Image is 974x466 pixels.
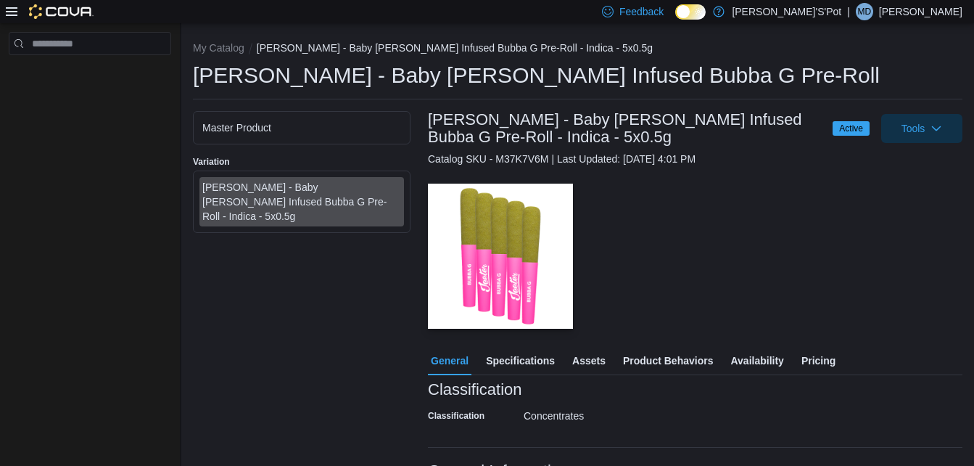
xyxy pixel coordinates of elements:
[833,121,870,136] span: Active
[193,42,244,54] button: My Catalog
[431,346,469,375] span: General
[202,120,401,135] div: Master Product
[801,346,835,375] span: Pricing
[193,41,962,58] nav: An example of EuiBreadcrumbs
[486,346,555,375] span: Specifications
[193,156,230,168] label: Variation
[879,3,962,20] p: [PERSON_NAME]
[428,381,522,398] h3: Classification
[675,4,706,20] input: Dark Mode
[428,410,484,422] label: Classification
[619,4,664,19] span: Feedback
[29,4,94,19] img: Cova
[730,346,783,375] span: Availability
[202,180,401,224] div: [PERSON_NAME] - Baby [PERSON_NAME] Infused Bubba G Pre-Roll - Indica - 5x0.5g
[572,346,606,375] span: Assets
[524,404,718,422] div: Concentrates
[847,3,850,20] p: |
[193,61,880,90] h1: [PERSON_NAME] - Baby [PERSON_NAME] Infused Bubba G Pre-Roll
[9,58,171,93] nav: Complex example
[881,114,962,143] button: Tools
[428,111,818,146] h3: [PERSON_NAME] - Baby [PERSON_NAME] Infused Bubba G Pre-Roll - Indica - 5x0.5g
[839,122,863,135] span: Active
[623,346,713,375] span: Product Behaviors
[428,184,573,329] img: Image for Jeeter - Baby Jeeter Infused Bubba G Pre-Roll - Indica - 5x0.5g
[732,3,841,20] p: [PERSON_NAME]'S'Pot
[901,121,925,136] span: Tools
[428,152,962,166] div: Catalog SKU - M37K7V6M | Last Updated: [DATE] 4:01 PM
[257,42,653,54] button: [PERSON_NAME] - Baby [PERSON_NAME] Infused Bubba G Pre-Roll - Indica - 5x0.5g
[858,3,872,20] span: MD
[856,3,873,20] div: Matt Draper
